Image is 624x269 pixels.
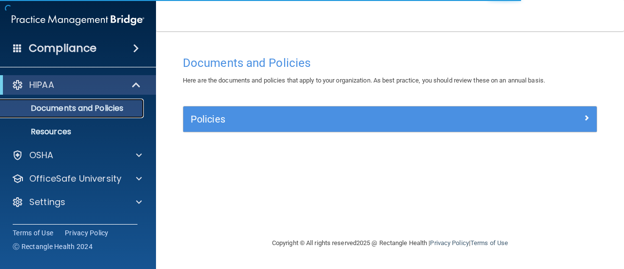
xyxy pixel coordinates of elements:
[183,57,597,69] h4: Documents and Policies
[12,10,144,30] img: PMB logo
[65,228,109,238] a: Privacy Policy
[191,114,486,124] h5: Policies
[29,149,54,161] p: OSHA
[12,173,142,185] a: OfficeSafe University
[12,196,142,208] a: Settings
[13,242,93,251] span: Ⓒ Rectangle Health 2024
[29,173,121,185] p: OfficeSafe University
[29,79,54,91] p: HIPAA
[6,127,139,137] p: Resources
[212,228,568,259] div: Copyright © All rights reserved 2025 @ Rectangle Health | |
[191,111,589,127] a: Policies
[6,103,139,113] p: Documents and Policies
[29,196,65,208] p: Settings
[29,41,97,55] h4: Compliance
[183,77,545,84] span: Here are the documents and policies that apply to your organization. As best practice, you should...
[430,239,468,247] a: Privacy Policy
[12,79,141,91] a: HIPAA
[12,149,142,161] a: OSHA
[470,239,508,247] a: Terms of Use
[13,228,53,238] a: Terms of Use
